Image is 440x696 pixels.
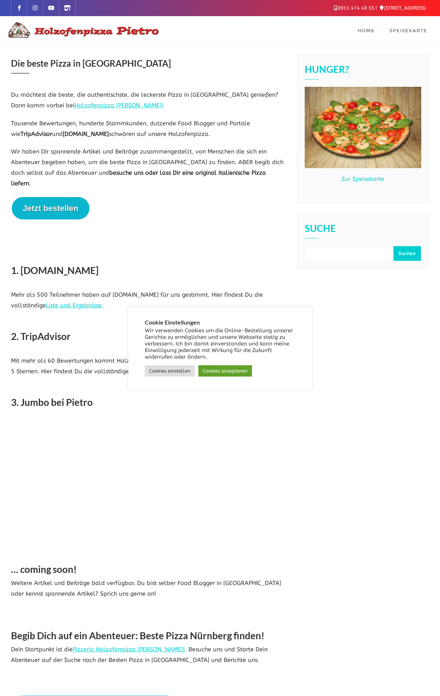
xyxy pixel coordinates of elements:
h2: Hunger? [305,64,421,79]
a: Cookies einstellen [145,365,195,377]
span: Home [357,27,375,33]
a: Holzofenpizza [PERSON_NAME]! [74,102,164,109]
h2: Begib Dich auf ein Abenteuer: Beste Pizza Nürnberg finden! [11,629,286,645]
h3: Die beste Pizza in [GEOGRAPHIC_DATA] [11,55,286,74]
a: Liste und Ergebnisse [46,302,102,309]
p: Tausende Bewertungen, hunderte Stammkunden, dutzende Food Blogger und Portale wie und schwören au... [11,118,286,140]
p: Mit mehr als 60 Bewertungen kommt Holzofenpizza [PERSON_NAME] auf TripAdvisor auf 4,5 von 5 Stern... [11,356,286,377]
b: [DOMAIN_NAME] [63,130,109,137]
button: Suchen [393,246,421,261]
a: Pizzeria Holzofenpizza [PERSON_NAME]! [73,646,185,653]
h5: Cookie Einstellungen [145,319,295,326]
p: Du möchtest die beste, die authentischste, die leckerste Pizza in [GEOGRAPHIC_DATA] genießen? Dan... [11,90,286,111]
a: [STREET_ADDRESS] [380,5,426,11]
a: Cookies akzeptieren [198,365,252,377]
p: Wir haben Dir spannende Artikel und Beiträge zusammengestellt, von Menschen die sich ein Abenteue... [11,147,286,189]
p: Dein Startpunkt ist die . Besuche uns und Starte Dein Abenteuer auf der Suche nach der Besten Piz... [11,644,286,666]
h2: … coming soon! [11,562,286,578]
a: 0911 474 49 55 [334,5,374,11]
p: Mehr als 500 Teilnehmer haben auf [DOMAIN_NAME] für uns gestimmt. Hier findest Du die vollständige . [11,290,286,311]
h2: Suche [305,223,421,238]
a: Speisekarte [382,16,434,44]
a: Home [350,16,382,44]
b: besuche uns oder lass Dir eine original italienische Pizza liefern [11,169,266,187]
span: Speisekarte [389,27,427,33]
div: Wir verwenden Cookies um die Online-Bestellung unserer Gerichte zu ermöglichen und unsere Webseit... [145,327,295,360]
h2: 1. [DOMAIN_NAME] [11,263,286,279]
iframe: YouTube video player [11,422,216,537]
b: TripAdvisor [21,130,52,137]
h2: 2. TripAdvisor [11,329,286,345]
a: Zur Speisekarte [341,175,384,182]
button: Jetzt bestellen [12,197,89,219]
p: Weitere Artikel und Beiträge bald verfügbar. Du bist selber Food Blogger in [GEOGRAPHIC_DATA] ode... [11,578,286,599]
h2: 3. Jumbo bei Pietro [11,395,286,411]
img: Logo [5,21,159,39]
